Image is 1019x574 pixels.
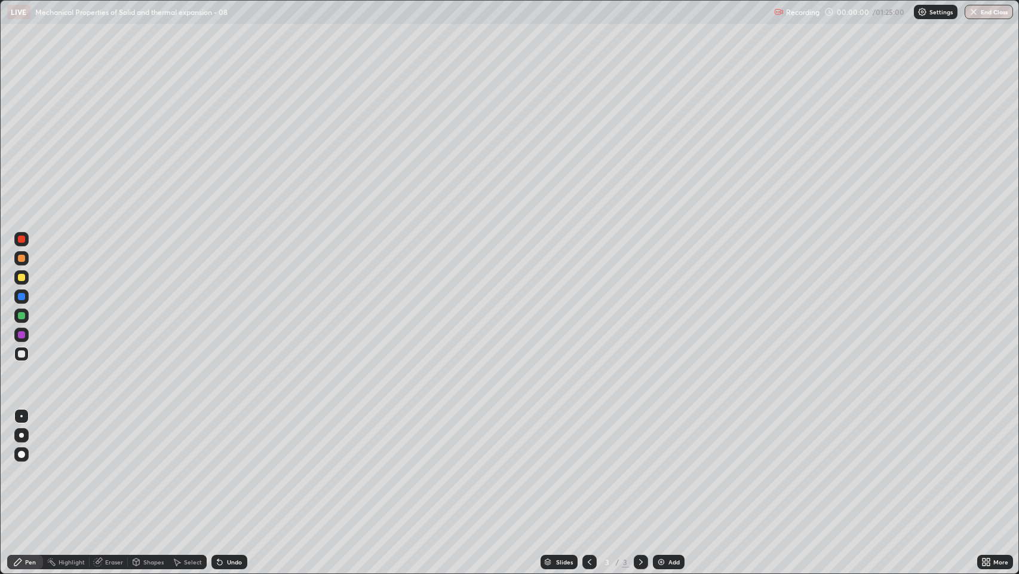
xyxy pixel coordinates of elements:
[774,7,784,17] img: recording.375f2c34.svg
[601,558,613,566] div: 3
[917,7,927,17] img: class-settings-icons
[227,559,242,565] div: Undo
[993,559,1008,565] div: More
[25,559,36,565] div: Pen
[556,559,573,565] div: Slides
[656,557,666,567] img: add-slide-button
[143,559,164,565] div: Shapes
[929,9,953,15] p: Settings
[969,7,978,17] img: end-class-cross
[786,8,820,17] p: Recording
[616,558,619,566] div: /
[11,7,27,17] p: LIVE
[668,559,680,565] div: Add
[184,559,202,565] div: Select
[965,5,1013,19] button: End Class
[622,557,629,567] div: 3
[35,7,228,17] p: Mechanical Properties of Solid and thermal expansion - 08
[105,559,123,565] div: Eraser
[59,559,85,565] div: Highlight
